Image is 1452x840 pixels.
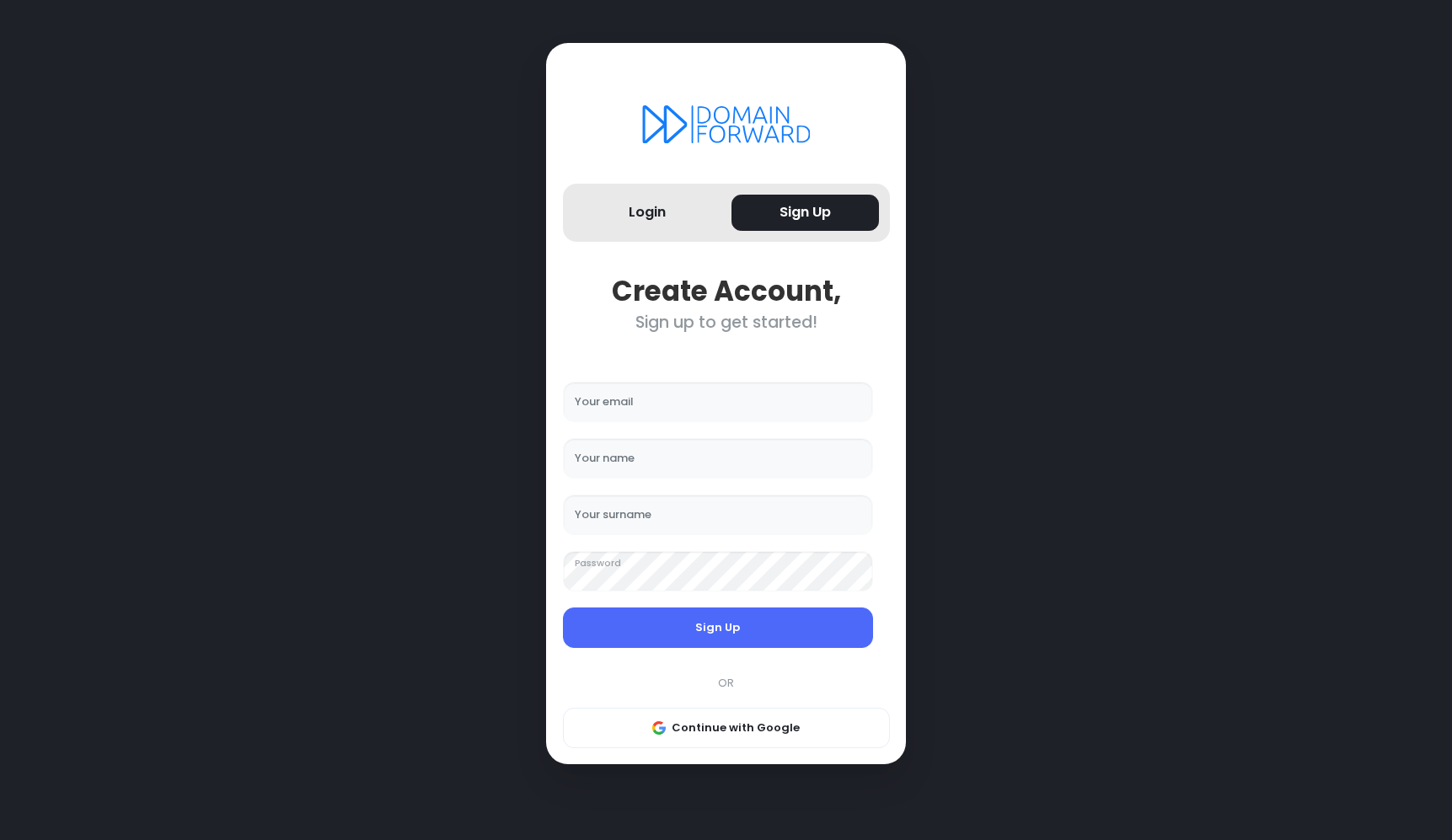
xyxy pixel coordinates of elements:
[574,195,721,231] button: Login
[563,313,890,332] div: Sign up to get started!
[563,275,890,308] div: Create Account,
[563,708,890,748] button: Continue with Google
[731,195,879,231] button: Sign Up
[555,675,898,692] div: OR
[563,607,874,648] button: Sign Up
